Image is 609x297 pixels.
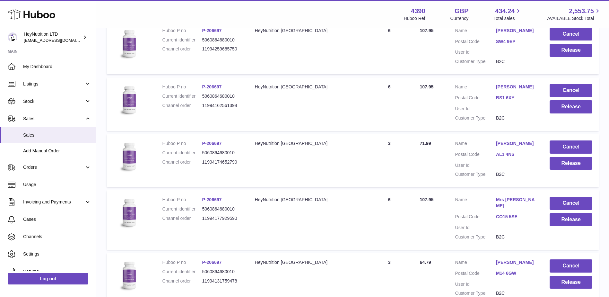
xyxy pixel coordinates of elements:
[455,95,496,103] dt: Postal Code
[365,190,413,249] td: 6
[162,37,202,43] dt: Current identifier
[496,84,537,90] a: [PERSON_NAME]
[496,259,537,265] a: [PERSON_NAME]
[455,290,496,296] dt: Customer Type
[455,115,496,121] dt: Customer Type
[455,234,496,240] dt: Customer Type
[550,84,592,97] button: Cancel
[496,270,537,276] a: M14 6GW
[550,44,592,57] button: Release
[113,140,145,173] img: 43901725567622.jpeg
[365,21,413,75] td: 6
[547,15,601,22] span: AVAILABLE Stock Total
[162,84,202,90] dt: Huboo P no
[493,7,522,22] a: 434.24 Total sales
[162,197,202,203] dt: Huboo P no
[8,32,17,42] img: internalAdmin-4390@internal.huboo.com
[162,259,202,265] dt: Huboo P no
[23,98,84,104] span: Stock
[24,31,82,43] div: HeyNutrition LTD
[455,171,496,177] dt: Customer Type
[162,150,202,156] dt: Current identifier
[455,39,496,46] dt: Postal Code
[496,59,537,65] dd: B2C
[420,141,431,146] span: 71.99
[550,197,592,210] button: Cancel
[455,270,496,278] dt: Postal Code
[496,214,537,220] a: CO15 5SE
[255,140,359,147] div: HeyNutrition [GEOGRAPHIC_DATA]
[455,28,496,35] dt: Name
[455,84,496,92] dt: Name
[255,259,359,265] div: HeyNutrition [GEOGRAPHIC_DATA]
[496,95,537,101] a: BS1 6XY
[162,278,202,284] dt: Channel order
[495,7,515,15] span: 434.24
[450,15,469,22] div: Currency
[455,214,496,221] dt: Postal Code
[255,197,359,203] div: HeyNutrition [GEOGRAPHIC_DATA]
[202,197,222,202] a: P-206697
[162,206,202,212] dt: Current identifier
[550,157,592,170] button: Release
[550,140,592,154] button: Cancel
[496,140,537,147] a: [PERSON_NAME]
[550,100,592,113] button: Release
[162,93,202,99] dt: Current identifier
[202,215,242,221] dd: 11994177929590
[455,106,496,112] dt: User Id
[202,141,222,146] a: P-206697
[255,28,359,34] div: HeyNutrition [GEOGRAPHIC_DATA]
[496,151,537,157] a: AL1 4NS
[8,273,88,284] a: Log out
[23,164,84,170] span: Orders
[550,259,592,273] button: Cancel
[496,234,537,240] dd: B2C
[162,46,202,52] dt: Channel order
[202,93,242,99] dd: 5060864680010
[23,216,91,222] span: Cases
[496,115,537,121] dd: B2C
[496,197,537,209] a: Mrs [PERSON_NAME]
[23,81,84,87] span: Listings
[23,199,84,205] span: Invoicing and Payments
[202,37,242,43] dd: 5060864680010
[23,116,84,122] span: Sales
[113,84,145,116] img: 43901725567622.jpeg
[550,213,592,226] button: Release
[365,77,413,131] td: 6
[162,103,202,109] dt: Channel order
[113,28,145,60] img: 43901725567622.jpeg
[455,225,496,231] dt: User Id
[404,15,425,22] div: Huboo Ref
[455,151,496,159] dt: Postal Code
[202,28,222,33] a: P-206697
[365,134,413,187] td: 3
[455,7,468,15] strong: GBP
[455,162,496,168] dt: User Id
[23,268,91,274] span: Returns
[23,132,91,138] span: Sales
[162,28,202,34] dt: Huboo P no
[420,197,434,202] span: 107.95
[202,278,242,284] dd: 11994131759478
[411,7,425,15] strong: 4390
[420,84,434,89] span: 107.95
[113,197,145,229] img: 43901725567622.jpeg
[455,140,496,148] dt: Name
[113,259,145,292] img: 43901725567622.jpeg
[493,15,522,22] span: Total sales
[420,260,431,265] span: 64.79
[496,171,537,177] dd: B2C
[550,276,592,289] button: Release
[202,46,242,52] dd: 11994259685750
[496,290,537,296] dd: B2C
[496,28,537,34] a: [PERSON_NAME]
[547,7,601,22] a: 2,553.75 AVAILABLE Stock Total
[202,159,242,165] dd: 11994174652790
[455,49,496,55] dt: User Id
[202,150,242,156] dd: 5060864680010
[455,281,496,287] dt: User Id
[455,59,496,65] dt: Customer Type
[162,140,202,147] dt: Huboo P no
